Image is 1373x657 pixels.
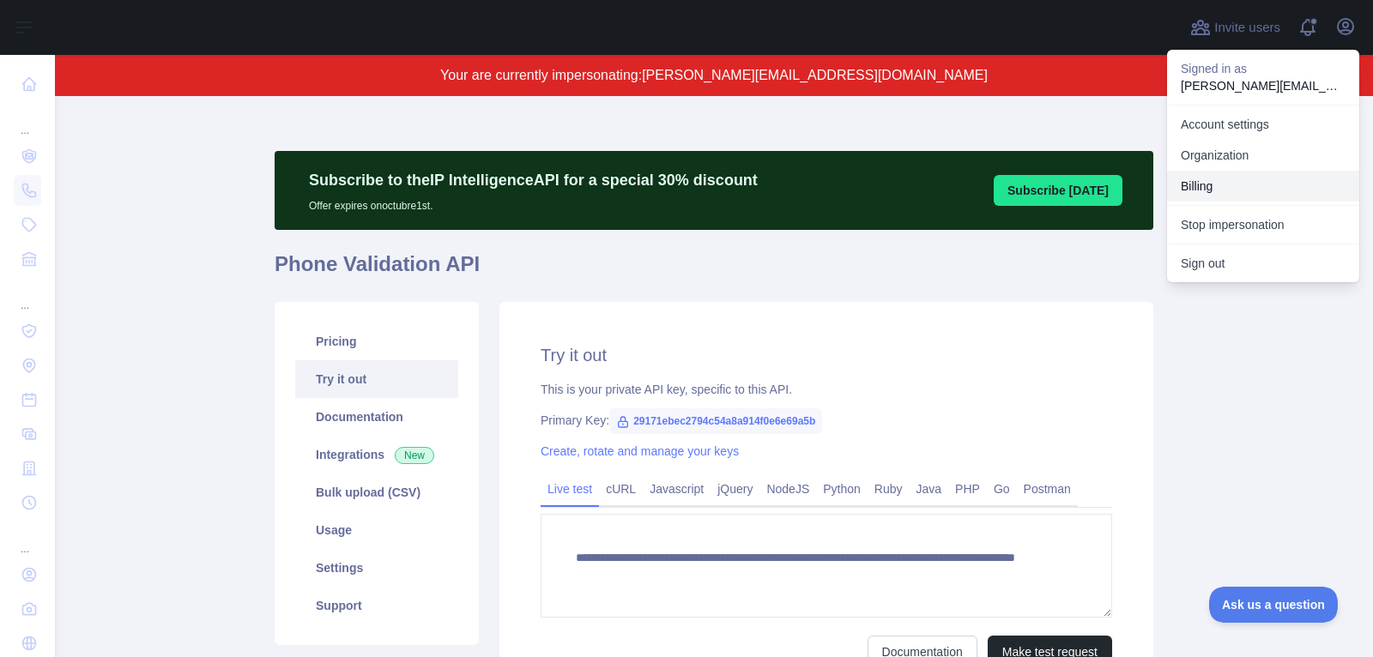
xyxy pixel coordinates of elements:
a: Java [910,475,949,503]
a: jQuery [711,475,759,503]
h1: Phone Validation API [275,250,1153,292]
button: Stop impersonation [1167,209,1359,240]
div: ... [14,103,41,137]
span: New [395,447,434,464]
button: Billing [1167,171,1359,202]
span: 29171ebec2794c54a8a914f0e6e69a5b [609,408,822,434]
a: Pricing [295,322,458,360]
p: [PERSON_NAME][EMAIL_ADDRESS][DOMAIN_NAME] [1181,77,1346,94]
p: Offer expires on octubre 1st. [309,192,758,213]
div: Primary Key: [541,412,1112,429]
a: Create, rotate and manage your keys [541,444,739,458]
h2: Try it out [541,343,1112,367]
a: Live test [541,475,599,503]
p: Subscribe to the IP Intelligence API for a special 30 % discount [309,168,758,192]
a: Organization [1167,140,1359,171]
a: Ruby [868,475,910,503]
a: Account settings [1167,109,1359,140]
span: Your are currently impersonating: [440,68,642,82]
a: Bulk upload (CSV) [295,473,458,511]
a: NodeJS [759,475,816,503]
a: Settings [295,549,458,587]
a: Postman [1017,475,1078,503]
a: Javascript [643,475,711,503]
iframe: Toggle Customer Support [1209,587,1339,623]
a: Documentation [295,398,458,436]
a: PHP [948,475,987,503]
a: Integrations New [295,436,458,473]
a: Usage [295,511,458,549]
a: Try it out [295,360,458,398]
button: Subscribe [DATE] [994,175,1122,206]
a: cURL [599,475,643,503]
span: Invite users [1214,18,1280,38]
a: Go [987,475,1017,503]
p: Signed in as [1181,60,1346,77]
button: Sign out [1167,248,1359,279]
a: Support [295,587,458,624]
div: ... [14,278,41,312]
div: This is your private API key, specific to this API. [541,381,1112,398]
button: Invite users [1187,14,1284,41]
span: [PERSON_NAME][EMAIL_ADDRESS][DOMAIN_NAME] [642,68,988,82]
a: Python [816,475,868,503]
div: ... [14,521,41,556]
